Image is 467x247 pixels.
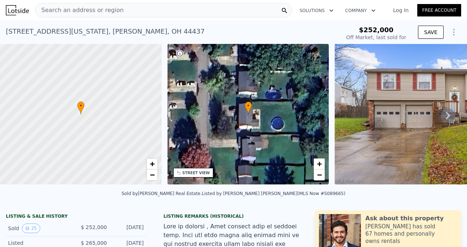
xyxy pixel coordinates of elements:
button: SAVE [418,26,444,39]
a: Free Account [417,4,461,16]
div: [DATE] [113,224,144,233]
div: Listed by [PERSON_NAME] [PERSON_NAME] (MLS Now #5089665) [202,191,346,196]
span: + [317,159,322,168]
a: Zoom out [314,169,325,180]
span: + [150,159,154,168]
div: Off Market, last sold for [346,34,406,41]
div: LISTING & SALE HISTORY [6,213,146,221]
button: Company [339,4,381,17]
div: Listing Remarks (Historical) [163,213,304,219]
div: Ask about this property [365,214,444,223]
div: • [245,101,252,114]
span: $ 252,000 [81,224,107,230]
div: Listed [8,239,70,247]
div: [STREET_ADDRESS][US_STATE] , [PERSON_NAME] , OH 44437 [6,26,205,37]
span: • [77,102,84,109]
div: [DATE] [113,239,144,247]
img: Lotside [6,5,29,15]
button: Solutions [294,4,339,17]
div: STREET VIEW [182,170,210,176]
span: $252,000 [359,26,393,34]
span: $ 265,000 [81,240,107,246]
button: Show Options [447,25,461,40]
span: Search an address or region [35,6,124,15]
div: [PERSON_NAME] has sold 67 homes and personally owns rentals [365,223,457,245]
a: Log In [384,7,417,14]
div: • [77,101,84,114]
span: • [245,102,252,109]
div: Sold by [PERSON_NAME] Real Estate . [121,191,202,196]
a: Zoom in [147,158,158,169]
a: Zoom in [314,158,325,169]
span: − [317,170,322,179]
div: Sold [8,224,70,233]
span: − [150,170,154,179]
a: Zoom out [147,169,158,180]
button: View historical data [22,224,40,233]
